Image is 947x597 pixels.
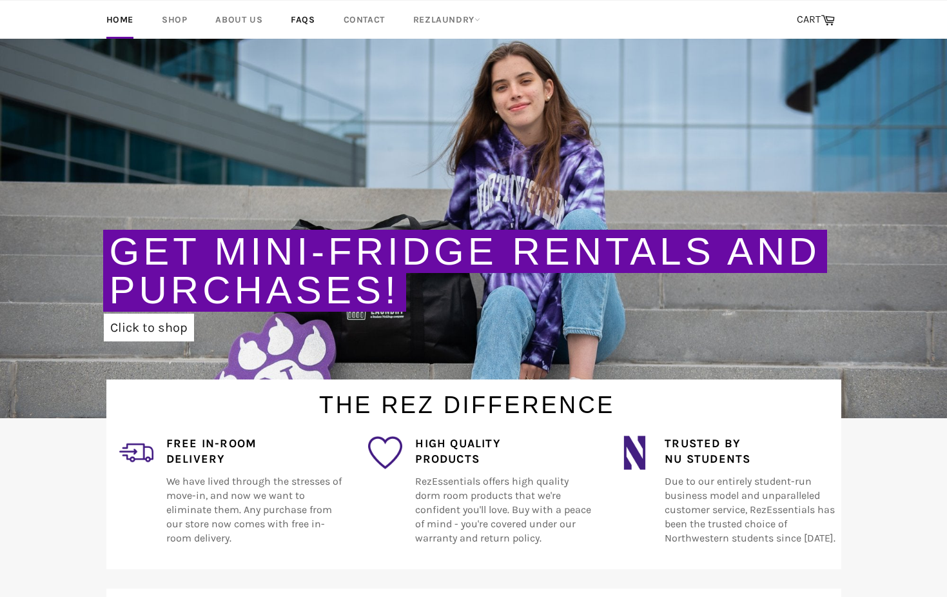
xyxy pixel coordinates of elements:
[153,436,342,560] div: We have lived through the stresses of move-in, and now we want to eliminate them. Any purchase fr...
[166,436,342,468] h4: Free In-Room Delivery
[104,314,194,341] a: Click to shop
[331,1,398,39] a: Contact
[93,379,841,421] h1: The Rez Difference
[119,436,153,470] img: delivery_2.png
[415,436,591,468] h4: High Quality Products
[618,436,652,470] img: northwestern_wildcats_tiny.png
[402,436,591,560] div: RezEssentials offers high quality dorm room products that we're confident you'll love. Buy with a...
[278,1,327,39] a: FAQs
[110,230,821,312] a: Get Mini-Fridge Rentals and Purchases!
[93,1,146,39] a: Home
[665,436,841,468] h4: Trusted by NU Students
[400,1,493,39] a: RezLaundry
[368,436,402,470] img: favorite_1.png
[202,1,275,39] a: About Us
[790,6,841,34] a: CART
[652,436,841,560] div: Due to our entirely student-run business model and unparalleled customer service, RezEssentials h...
[149,1,200,39] a: Shop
